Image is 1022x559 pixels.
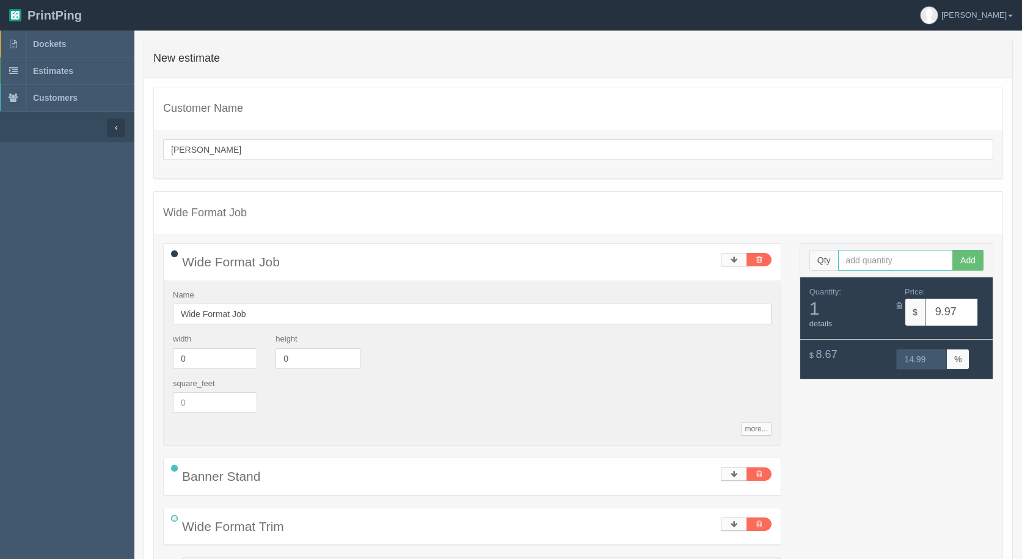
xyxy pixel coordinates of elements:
label: Name [173,290,194,301]
span: $ [905,298,925,326]
span: $ [809,351,814,360]
span: Estimates [33,66,73,76]
span: Quantity: [809,287,841,296]
label: square_feet [173,378,215,390]
h4: Wide Format Job [163,207,993,219]
span: Qty [809,250,838,271]
span: Banner Stand [182,469,260,483]
span: Dockets [33,39,66,49]
input: add quantity [838,250,954,271]
input: 0 [173,392,257,413]
span: % [947,349,969,370]
span: Price: [905,287,925,296]
h4: Customer Name [163,103,993,115]
span: 8.67 [816,348,838,360]
span: Customers [33,93,78,103]
label: width [173,334,191,345]
label: height [276,334,297,345]
img: logo-3e63b451c926e2ac314895c53de4908e5d424f24456219fb08d385ab2e579770.png [9,9,21,21]
img: avatar_default-7531ab5dedf162e01f1e0bb0964e6a185e93c5c22dfe317fb01d7f8cd2b1632c.jpg [921,7,938,24]
span: Wide Format Trim [182,519,284,533]
span: Wide Format Job [182,255,280,269]
h4: New estimate [153,53,1003,65]
a: details [809,319,833,328]
span: 1 [809,298,888,318]
button: Add [952,250,984,271]
input: Name [173,304,772,324]
a: more... [741,422,771,436]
